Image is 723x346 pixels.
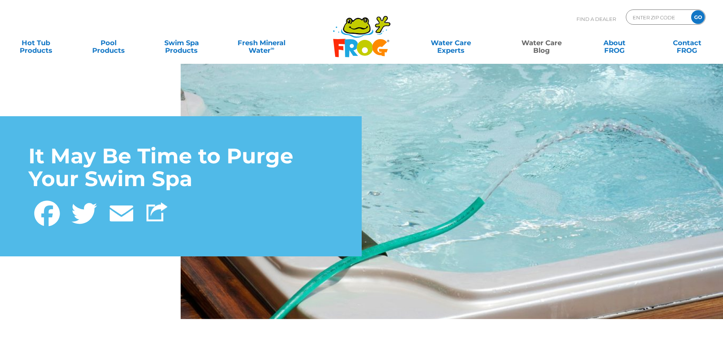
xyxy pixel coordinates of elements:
a: Email [103,196,140,228]
a: Twitter [66,196,103,228]
a: Water CareBlog [513,35,570,51]
a: Swim SpaProducts [153,35,210,51]
a: Hot TubProducts [8,35,64,51]
a: Fresh MineralWater∞ [226,35,297,51]
p: Find A Dealer [577,9,616,28]
a: PoolProducts [80,35,137,51]
a: Facebook [28,196,66,228]
img: Share [146,202,167,221]
input: GO [691,10,705,24]
sup: ∞ [271,45,274,51]
h1: It May Be Time to Purge Your Swim Spa [28,145,333,191]
input: Zip Code Form [632,12,683,23]
a: AboutFROG [586,35,643,51]
a: Water CareExperts [405,35,497,51]
a: ContactFROG [659,35,715,51]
